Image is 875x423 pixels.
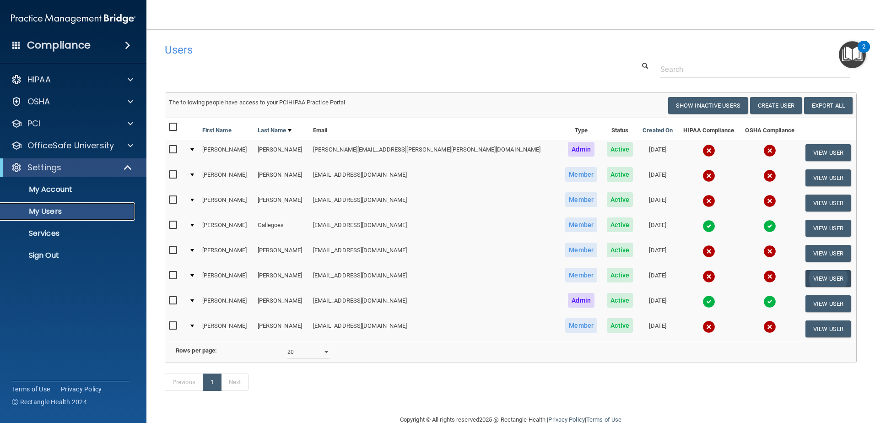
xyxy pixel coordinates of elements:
td: [PERSON_NAME] [254,165,309,190]
span: Admin [568,142,594,157]
img: cross.ca9f0e7f.svg [763,320,776,333]
button: View User [805,270,851,287]
button: View User [805,245,851,262]
a: Created On [643,125,673,136]
span: Active [607,217,633,232]
span: Active [607,268,633,282]
td: [EMAIL_ADDRESS][DOMAIN_NAME] [309,165,561,190]
span: Member [565,318,597,333]
td: [PERSON_NAME] [254,291,309,316]
img: cross.ca9f0e7f.svg [763,169,776,182]
h4: Compliance [27,39,91,52]
img: tick.e7d51cea.svg [763,295,776,308]
img: tick.e7d51cea.svg [763,220,776,233]
td: [DATE] [637,266,678,291]
a: OfficeSafe University [11,140,133,151]
td: [EMAIL_ADDRESS][DOMAIN_NAME] [309,190,561,216]
a: Settings [11,162,133,173]
img: cross.ca9f0e7f.svg [702,320,715,333]
td: [EMAIL_ADDRESS][DOMAIN_NAME] [309,291,561,316]
span: Active [607,192,633,207]
span: The following people have access to your PCIHIPAA Practice Portal [169,99,346,106]
a: Last Name [258,125,292,136]
td: [PERSON_NAME] [199,291,254,316]
img: cross.ca9f0e7f.svg [763,195,776,207]
td: [PERSON_NAME] [254,316,309,341]
a: Terms of Use [12,385,50,394]
p: My Users [6,207,131,216]
p: OfficeSafe University [27,140,114,151]
td: [DATE] [637,316,678,341]
button: View User [805,144,851,161]
td: [DATE] [637,190,678,216]
th: Type [560,118,602,140]
a: Privacy Policy [61,385,102,394]
a: OSHA [11,96,133,107]
button: View User [805,220,851,237]
p: OSHA [27,96,50,107]
p: PCI [27,118,40,129]
button: View User [805,169,851,186]
td: [PERSON_NAME] [199,165,254,190]
button: Create User [750,97,802,114]
img: tick.e7d51cea.svg [702,220,715,233]
span: Active [607,318,633,333]
img: tick.e7d51cea.svg [702,295,715,308]
img: cross.ca9f0e7f.svg [702,195,715,207]
a: Privacy Policy [548,416,584,423]
span: Member [565,243,597,257]
a: Export All [804,97,853,114]
td: [PERSON_NAME] [254,241,309,266]
h4: Users [165,44,563,56]
button: Open Resource Center, 2 new notifications [839,41,866,68]
img: cross.ca9f0e7f.svg [763,144,776,157]
img: cross.ca9f0e7f.svg [702,245,715,258]
span: Member [565,192,597,207]
a: HIPAA [11,74,133,85]
th: HIPAA Compliance [678,118,740,140]
a: Next [221,374,248,391]
button: View User [805,320,851,337]
img: PMB logo [11,10,135,28]
span: Active [607,293,633,308]
th: Status [602,118,638,140]
img: cross.ca9f0e7f.svg [763,245,776,258]
th: Email [309,118,561,140]
div: 2 [862,47,865,59]
img: cross.ca9f0e7f.svg [702,270,715,283]
input: Search [660,61,850,78]
td: [PERSON_NAME] [199,241,254,266]
p: Settings [27,162,61,173]
img: cross.ca9f0e7f.svg [702,144,715,157]
p: Services [6,229,131,238]
a: First Name [202,125,232,136]
td: [DATE] [637,291,678,316]
a: 1 [203,374,221,391]
td: [EMAIL_ADDRESS][DOMAIN_NAME] [309,316,561,341]
td: [EMAIL_ADDRESS][DOMAIN_NAME] [309,216,561,241]
td: [PERSON_NAME] [199,316,254,341]
td: [PERSON_NAME][EMAIL_ADDRESS][PERSON_NAME][PERSON_NAME][DOMAIN_NAME] [309,140,561,165]
button: Show Inactive Users [668,97,748,114]
span: Ⓒ Rectangle Health 2024 [12,397,87,407]
a: PCI [11,118,133,129]
span: Member [565,268,597,282]
th: OSHA Compliance [740,118,800,140]
span: Admin [568,293,594,308]
td: [PERSON_NAME] [199,190,254,216]
td: [PERSON_NAME] [199,266,254,291]
td: [PERSON_NAME] [254,140,309,165]
p: My Account [6,185,131,194]
td: [PERSON_NAME] [254,190,309,216]
b: Rows per page: [176,347,217,354]
td: [PERSON_NAME] [199,140,254,165]
td: [DATE] [637,241,678,266]
td: [EMAIL_ADDRESS][DOMAIN_NAME] [309,241,561,266]
td: Gallegoes [254,216,309,241]
img: cross.ca9f0e7f.svg [702,169,715,182]
span: Active [607,243,633,257]
td: [PERSON_NAME] [254,266,309,291]
img: cross.ca9f0e7f.svg [763,270,776,283]
td: [DATE] [637,140,678,165]
span: Member [565,217,597,232]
